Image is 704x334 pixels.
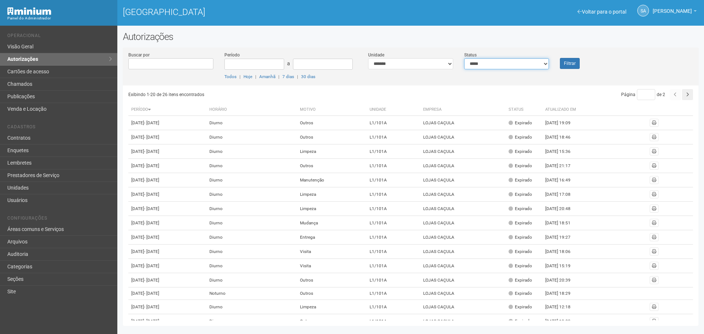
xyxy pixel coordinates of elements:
[297,273,367,287] td: Outros
[509,318,532,324] div: Expirado
[128,144,206,159] td: [DATE]
[297,314,367,329] td: Outros
[144,291,159,296] span: - [DATE]
[367,173,420,187] td: L1/101A
[509,163,532,169] div: Expirado
[542,287,583,300] td: [DATE] 18:29
[297,74,298,79] span: |
[367,216,420,230] td: L1/101A
[144,235,159,240] span: - [DATE]
[144,120,159,125] span: - [DATE]
[509,304,532,310] div: Expirado
[420,273,506,287] td: LOJAS CAÇULA
[420,245,506,259] td: LOJAS CAÇULA
[128,116,206,130] td: [DATE]
[128,287,206,300] td: [DATE]
[509,220,532,226] div: Expirado
[509,120,532,126] div: Expirado
[7,7,51,15] img: Minium
[206,216,297,230] td: Diurno
[243,74,252,79] a: Hoje
[297,116,367,130] td: Outros
[297,230,367,245] td: Entrega
[560,58,580,69] button: Filtrar
[367,130,420,144] td: L1/101A
[206,202,297,216] td: Diurno
[542,173,583,187] td: [DATE] 16:49
[542,216,583,230] td: [DATE] 18:51
[420,202,506,216] td: LOJAS CAÇULA
[420,287,506,300] td: LOJAS CAÇULA
[297,104,367,116] th: Motivo
[206,104,297,116] th: Horário
[128,230,206,245] td: [DATE]
[420,230,506,245] td: LOJAS CAÇULA
[577,9,626,15] a: Voltar para o portal
[653,1,692,14] span: Silvio Anjos
[542,314,583,329] td: [DATE] 13:03
[420,216,506,230] td: LOJAS CAÇULA
[144,206,159,211] span: - [DATE]
[509,134,532,140] div: Expirado
[509,249,532,255] div: Expirado
[368,52,384,58] label: Unidade
[509,148,532,155] div: Expirado
[297,173,367,187] td: Manutenção
[297,187,367,202] td: Limpeza
[206,245,297,259] td: Diurno
[509,177,532,183] div: Expirado
[206,287,297,300] td: Noturno
[509,277,532,283] div: Expirado
[297,159,367,173] td: Outros
[206,173,297,187] td: Diurno
[128,259,206,273] td: [DATE]
[420,187,506,202] td: LOJAS CAÇULA
[206,300,297,314] td: Diurno
[144,177,159,183] span: - [DATE]
[367,159,420,173] td: L1/101A
[464,52,477,58] label: Status
[542,202,583,216] td: [DATE] 20:48
[542,116,583,130] td: [DATE] 19:09
[542,159,583,173] td: [DATE] 21:17
[206,314,297,329] td: Diurno
[224,74,236,79] a: Todos
[297,245,367,259] td: Visita
[367,245,420,259] td: L1/101A
[367,273,420,287] td: L1/101A
[509,263,532,269] div: Expirado
[128,173,206,187] td: [DATE]
[144,278,159,283] span: - [DATE]
[239,74,241,79] span: |
[255,74,256,79] span: |
[128,130,206,144] td: [DATE]
[128,314,206,329] td: [DATE]
[144,304,159,309] span: - [DATE]
[621,92,665,97] span: Página de 2
[128,104,206,116] th: Período
[420,104,506,116] th: Empresa
[367,202,420,216] td: L1/101A
[128,202,206,216] td: [DATE]
[367,314,420,329] td: L1/101A
[206,130,297,144] td: Diurno
[297,287,367,300] td: Outros
[206,144,297,159] td: Diurno
[128,52,150,58] label: Buscar por
[542,104,583,116] th: Atualizado em
[144,192,159,197] span: - [DATE]
[206,159,297,173] td: Diurno
[367,187,420,202] td: L1/101A
[506,104,542,116] th: Status
[367,116,420,130] td: L1/101A
[128,187,206,202] td: [DATE]
[367,144,420,159] td: L1/101A
[128,159,206,173] td: [DATE]
[420,116,506,130] td: LOJAS CAÇULA
[367,259,420,273] td: L1/101A
[542,259,583,273] td: [DATE] 15:19
[7,216,112,223] li: Configurações
[144,249,159,254] span: - [DATE]
[367,104,420,116] th: Unidade
[128,89,411,100] div: Exibindo 1-20 de 26 itens encontrados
